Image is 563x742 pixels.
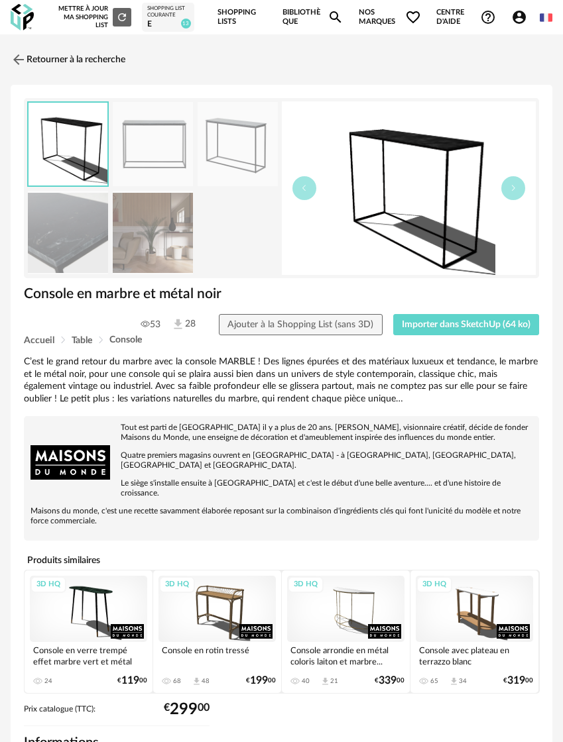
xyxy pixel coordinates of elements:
div: Mettre à jour ma Shopping List [50,5,131,29]
span: Download icon [449,676,459,686]
img: Téléchargements [171,317,185,331]
span: 339 [379,676,397,685]
span: Console [109,335,142,344]
a: 3D HQ Console en verre trempé effet marbre vert et métal noir 24 €11900 [25,570,153,693]
div: Breadcrumb [24,335,539,345]
a: 3D HQ Console arrondie en métal coloris laiton et marbre... 40 Download icon 21 €33900 [282,570,410,693]
span: Download icon [192,676,202,686]
div: Console arrondie en métal coloris laiton et marbre... [287,642,405,668]
div: € 00 [246,676,276,685]
div: 24 [44,677,52,685]
span: Account Circle icon [511,9,527,25]
span: Table [72,336,92,345]
img: console-en-marbre-et-metal-noir-1000-13-20-210473_3.jpg [28,191,108,275]
div: Console en rotin tressé [158,642,276,668]
a: Shopping List courante e 13 [147,5,189,29]
div: 68 [173,677,181,685]
div: 3D HQ [31,576,66,593]
span: 28 [171,317,196,331]
div: Console avec plateau en terrazzo blanc [416,642,533,668]
div: € 00 [375,676,405,685]
div: Console en verre trempé effet marbre vert et métal noir [30,642,147,668]
button: Importer dans SketchUp (64 ko) [393,314,540,335]
p: Le siège s'installe ensuite à [GEOGRAPHIC_DATA] et c'est le début d'une belle aventure.... et d'u... [31,478,532,498]
img: OXP [11,4,34,31]
div: 34 [459,677,467,685]
span: 299 [170,705,198,714]
span: Heart Outline icon [405,9,421,25]
div: 21 [330,677,338,685]
img: console-en-marbre-et-metal-noir-1000-13-20-210473_2.jpg [198,102,278,186]
span: 199 [250,676,268,685]
span: 319 [507,676,525,685]
div: C’est le grand retour du marbre avec la console MARBLE ! Des lignes épurées et des matériaux luxu... [24,356,539,406]
img: brand logo [31,423,110,502]
span: 53 [141,319,160,331]
span: 119 [121,676,139,685]
span: Download icon [320,676,330,686]
div: e [147,19,189,30]
img: svg+xml;base64,PHN2ZyB3aWR0aD0iMjQiIGhlaWdodD0iMjQiIHZpZXdCb3g9IjAgMCAyNCAyNCIgZmlsbD0ibm9uZSIgeG... [11,52,27,68]
a: 3D HQ Console en rotin tressé 68 Download icon 48 €19900 [153,570,281,693]
p: Tout est parti de [GEOGRAPHIC_DATA] il y a plus de 20 ans. [PERSON_NAME], visionnaire créatif, dé... [31,423,532,443]
a: Retourner à la recherche [11,45,125,74]
div: 48 [202,677,210,685]
span: Help Circle Outline icon [480,9,496,25]
button: Ajouter à la Shopping List (sans 3D) [219,314,383,335]
div: € 00 [117,676,147,685]
img: console-en-marbre-et-metal-noir-1000-13-20-210473_9.jpg [113,191,193,275]
span: Refresh icon [116,14,128,21]
span: Importer dans SketchUp (64 ko) [402,320,531,329]
a: 3D HQ Console avec plateau en terrazzo blanc 65 Download icon 34 €31900 [410,570,538,693]
p: Quatre premiers magasins ouvrent en [GEOGRAPHIC_DATA] - à [GEOGRAPHIC_DATA], [GEOGRAPHIC_DATA], [... [31,450,532,470]
div: 40 [302,677,310,685]
img: console-en-marbre-et-metal-noir-1000-13-20-210473_1.jpg [113,102,193,186]
span: 13 [181,19,191,28]
img: thumbnail.png [282,101,536,275]
div: 65 [430,677,438,685]
h1: Console en marbre et métal noir [24,285,539,303]
div: 3D HQ [159,576,195,593]
div: 3D HQ [416,576,452,593]
span: Ajouter à la Shopping List (sans 3D) [227,320,373,329]
div: Shopping List courante [147,5,189,19]
span: Accueil [24,336,54,345]
p: Maisons du monde, c'est une recette savamment élaborée reposant sur la combinaison d'ingrédients ... [31,506,532,526]
div: € 00 [503,676,533,685]
img: fr [540,11,552,24]
div: Prix catalogue (TTC): [24,704,210,726]
span: Account Circle icon [511,9,533,25]
div: € 00 [164,705,210,714]
h4: Produits similaires [24,551,539,570]
div: 3D HQ [288,576,324,593]
img: thumbnail.png [29,103,107,185]
span: Magnify icon [328,9,344,25]
span: Centre d'aideHelp Circle Outline icon [436,8,496,27]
